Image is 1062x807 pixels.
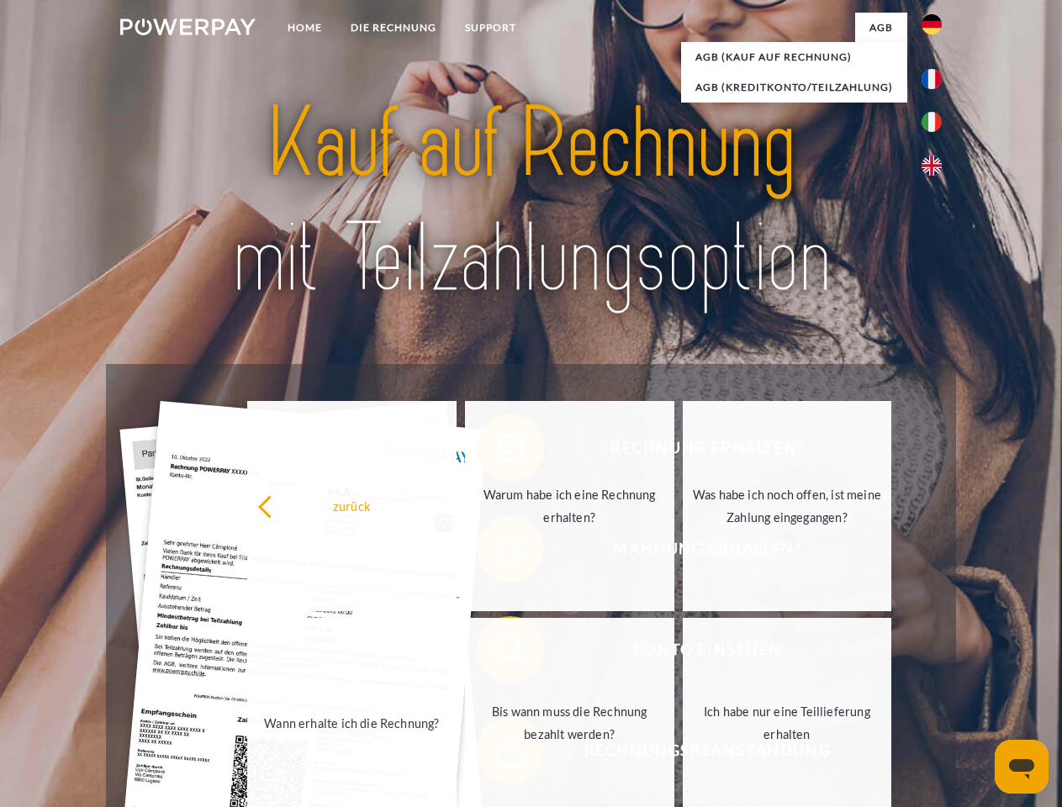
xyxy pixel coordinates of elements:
div: Warum habe ich eine Rechnung erhalten? [475,483,664,529]
a: DIE RECHNUNG [336,13,451,43]
div: Was habe ich noch offen, ist meine Zahlung eingegangen? [693,483,882,529]
img: fr [922,69,942,89]
img: it [922,112,942,132]
div: Ich habe nur eine Teillieferung erhalten [693,700,882,746]
a: AGB (Kreditkonto/Teilzahlung) [681,72,907,103]
img: de [922,14,942,34]
a: AGB (Kauf auf Rechnung) [681,42,907,72]
div: Wann erhalte ich die Rechnung? [257,711,446,734]
div: zurück [257,494,446,517]
a: Home [273,13,336,43]
iframe: Schaltfläche zum Öffnen des Messaging-Fensters [995,740,1049,794]
div: Bis wann muss die Rechnung bezahlt werden? [475,700,664,746]
img: title-powerpay_de.svg [161,81,901,322]
a: SUPPORT [451,13,531,43]
a: Was habe ich noch offen, ist meine Zahlung eingegangen? [683,401,892,611]
a: agb [855,13,907,43]
img: en [922,156,942,176]
img: logo-powerpay-white.svg [120,18,256,35]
